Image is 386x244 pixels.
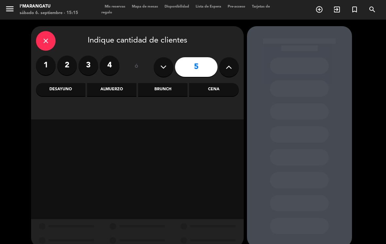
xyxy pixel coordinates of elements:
[310,4,328,15] span: RESERVAR MESA
[36,56,56,75] label: 1
[161,5,192,9] span: Disponibilidad
[20,3,78,10] div: I'marangatu
[368,6,376,13] i: search
[20,10,78,16] div: sábado 6. septiembre - 15:15
[189,83,238,96] div: Cena
[138,83,187,96] div: Brunch
[346,4,363,15] span: Reserva especial
[224,5,249,9] span: Pre-acceso
[87,83,136,96] div: Almuerzo
[315,6,323,13] i: add_circle_outline
[100,56,119,75] label: 4
[126,56,147,78] div: ó
[36,31,239,51] div: Indique cantidad de clientes
[42,37,50,45] i: close
[5,4,15,14] i: menu
[101,5,129,9] span: Mis reservas
[79,56,98,75] label: 3
[129,5,161,9] span: Mapa de mesas
[333,6,341,13] i: exit_to_app
[36,83,85,96] div: Desayuno
[328,4,346,15] span: WALK IN
[351,6,359,13] i: turned_in_not
[363,4,381,15] span: BUSCAR
[192,5,224,9] span: Lista de Espera
[5,4,15,16] button: menu
[57,56,77,75] label: 2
